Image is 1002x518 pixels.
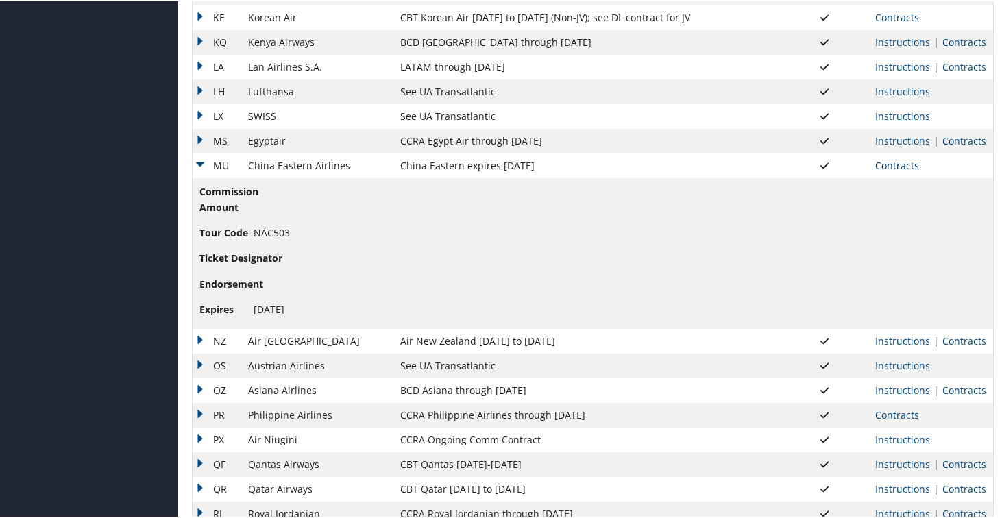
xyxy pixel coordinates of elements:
[942,59,986,72] a: View Contracts
[875,407,919,420] a: View Contracts
[393,53,697,78] td: LATAM through [DATE]
[193,476,241,500] td: QR
[875,358,930,371] a: View Ticketing Instructions
[942,34,986,47] a: View Contracts
[193,426,241,451] td: PX
[193,377,241,402] td: OZ
[241,402,393,426] td: Philippine Airlines
[241,377,393,402] td: Asiana Airlines
[393,78,697,103] td: See UA Transatlantic
[241,352,393,377] td: Austrian Airlines
[942,456,986,469] a: View Contracts
[875,456,930,469] a: View Ticketing Instructions
[241,53,393,78] td: Lan Airlines S.A.
[241,328,393,352] td: Air [GEOGRAPHIC_DATA]
[193,127,241,152] td: MS
[241,29,393,53] td: Kenya Airways
[393,103,697,127] td: See UA Transatlantic
[930,333,942,346] span: |
[942,333,986,346] a: View Contracts
[193,29,241,53] td: KQ
[875,34,930,47] a: View Ticketing Instructions
[930,481,942,494] span: |
[193,352,241,377] td: OS
[199,183,258,214] span: Commission Amount
[393,352,697,377] td: See UA Transatlantic
[930,34,942,47] span: |
[193,152,241,177] td: MU
[241,476,393,500] td: Qatar Airways
[393,127,697,152] td: CCRA Egypt Air through [DATE]
[241,103,393,127] td: SWISS
[193,78,241,103] td: LH
[942,481,986,494] a: View Contracts
[241,451,393,476] td: Qantas Airways
[875,10,919,23] a: View Contracts
[875,108,930,121] a: View Ticketing Instructions
[393,377,697,402] td: BCD Asiana through [DATE]
[875,84,930,97] a: View Ticketing Instructions
[875,158,919,171] a: View Contracts
[875,481,930,494] a: View Ticketing Instructions
[930,59,942,72] span: |
[393,328,697,352] td: Air New Zealand [DATE] to [DATE]
[393,152,697,177] td: China Eastern expires [DATE]
[942,382,986,395] a: View Contracts
[241,127,393,152] td: Egyptair
[393,426,697,451] td: CCRA Ongoing Comm Contract
[199,301,251,316] span: Expires
[393,402,697,426] td: CCRA Philippine Airlines through [DATE]
[930,133,942,146] span: |
[875,59,930,72] a: View Ticketing Instructions
[254,225,290,238] span: NAC503
[930,456,942,469] span: |
[875,133,930,146] a: View Ticketing Instructions
[393,29,697,53] td: BCD [GEOGRAPHIC_DATA] through [DATE]
[930,382,942,395] span: |
[193,451,241,476] td: QF
[193,328,241,352] td: NZ
[193,103,241,127] td: LX
[193,402,241,426] td: PR
[393,4,697,29] td: CBT Korean Air [DATE] to [DATE] (Non-JV); see DL contract for JV
[199,224,251,239] span: Tour Code
[199,249,282,264] span: Ticket Designator
[875,432,930,445] a: View Ticketing Instructions
[393,476,697,500] td: CBT Qatar [DATE] to [DATE]
[241,426,393,451] td: Air Niugini
[254,301,284,314] span: [DATE]
[241,4,393,29] td: Korean Air
[875,333,930,346] a: View Ticketing Instructions
[241,152,393,177] td: China Eastern Airlines
[241,78,393,103] td: Lufthansa
[875,382,930,395] a: View Ticketing Instructions
[393,451,697,476] td: CBT Qantas [DATE]-[DATE]
[942,133,986,146] a: View Contracts
[193,4,241,29] td: KE
[193,53,241,78] td: LA
[199,275,263,291] span: Endorsement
